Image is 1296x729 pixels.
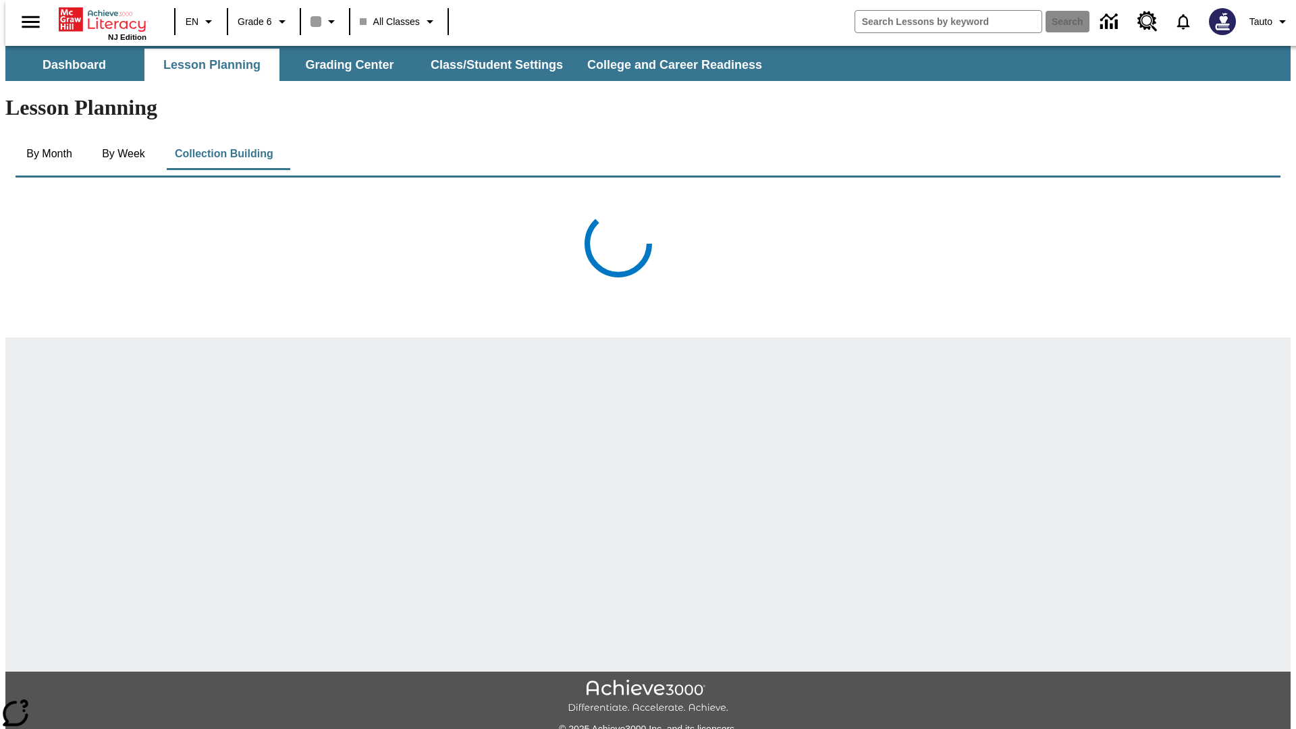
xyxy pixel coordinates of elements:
[108,33,146,41] span: NJ Edition
[59,6,146,33] a: Home
[354,9,443,34] button: Class: All Classes, Select your class
[282,49,417,81] button: Grading Center
[576,49,773,81] button: College and Career Readiness
[5,46,1291,81] div: SubNavbar
[1201,4,1244,39] button: Select a new avatar
[232,9,296,34] button: Grade: Grade 6, Select a grade
[1166,4,1201,39] a: Notifications
[186,15,198,29] span: EN
[420,49,574,81] button: Class/Student Settings
[568,680,728,714] img: Achieve3000 Differentiate Accelerate Achieve
[164,138,284,170] button: Collection Building
[16,138,83,170] button: By Month
[1092,3,1129,40] a: Data Center
[5,95,1291,120] h1: Lesson Planning
[1129,3,1166,40] a: Resource Center, Will open in new tab
[1244,9,1296,34] button: Profile/Settings
[11,2,51,42] button: Open side menu
[59,5,146,41] div: Home
[1249,15,1272,29] span: Tauto
[360,15,420,29] span: All Classes
[238,15,272,29] span: Grade 6
[90,138,157,170] button: By Week
[1209,8,1236,35] img: Avatar
[855,11,1042,32] input: search field
[5,49,774,81] div: SubNavbar
[180,9,223,34] button: Language: EN, Select a language
[144,49,279,81] button: Lesson Planning
[7,49,142,81] button: Dashboard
